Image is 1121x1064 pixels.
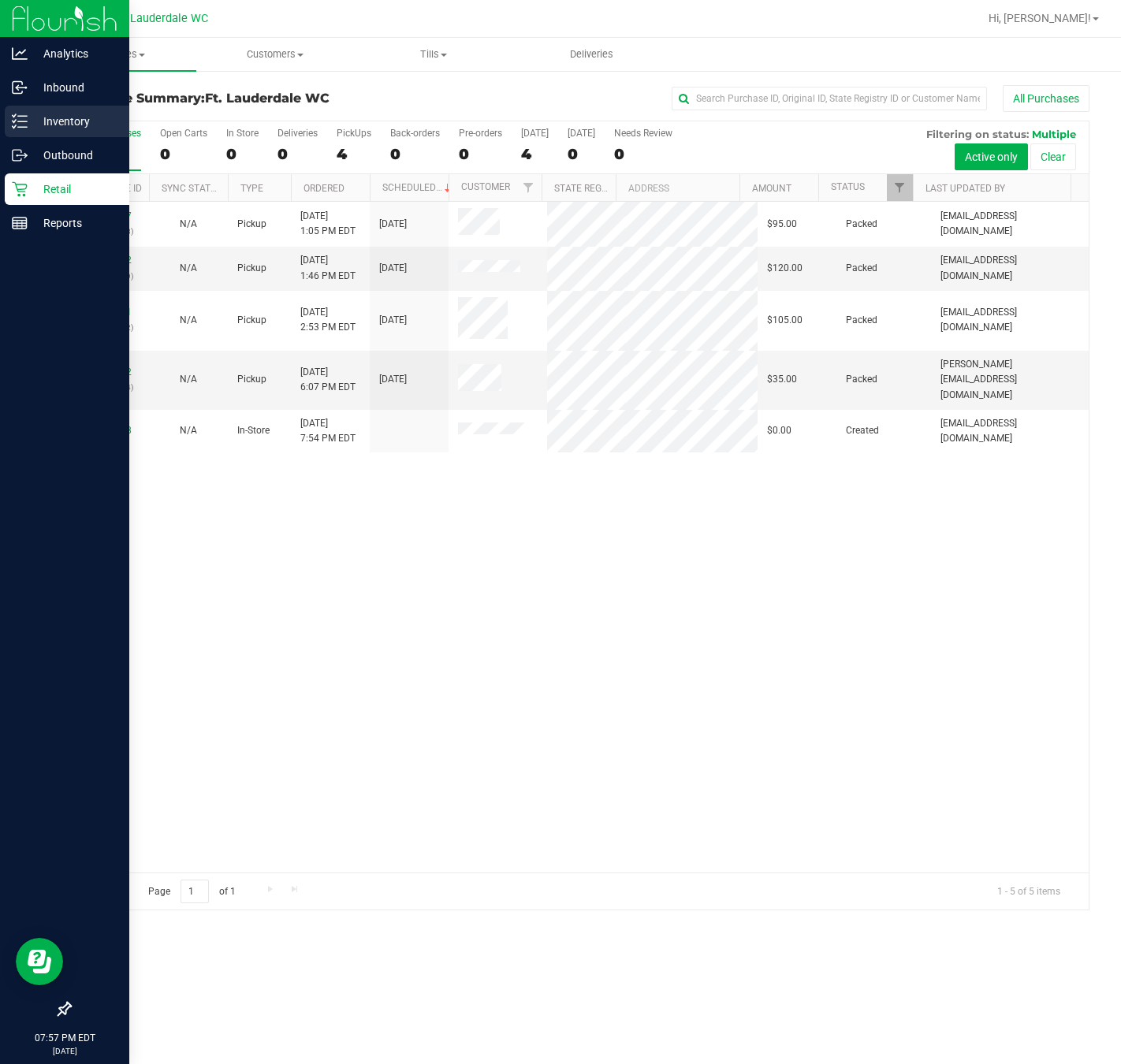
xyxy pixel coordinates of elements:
[382,182,454,193] a: Scheduled
[846,313,877,328] span: Packed
[752,183,791,194] a: Amount
[767,261,803,276] span: $120.00
[940,305,1079,335] span: [EMAIL_ADDRESS][DOMAIN_NAME]
[846,261,877,276] span: Packed
[554,183,637,194] a: State Registry ID
[926,128,1029,140] span: Filtering on status:
[300,365,356,395] span: [DATE] 6:07 PM EDT
[7,1031,122,1045] p: 07:57 PM EDT
[568,128,595,139] div: [DATE]
[226,128,259,139] div: In Store
[846,372,877,387] span: Packed
[180,218,197,229] span: Not Applicable
[12,147,28,163] inline-svg: Outbound
[354,38,512,71] a: Tills
[69,91,409,106] h3: Purchase Summary:
[12,46,28,61] inline-svg: Analytics
[337,128,371,139] div: PickUps
[337,145,371,163] div: 4
[300,209,356,239] span: [DATE] 1:05 PM EDT
[461,181,510,192] a: Customer
[237,423,270,438] span: In-Store
[379,313,407,328] span: [DATE]
[459,145,502,163] div: 0
[12,181,28,197] inline-svg: Retail
[162,183,222,194] a: Sync Status
[196,38,355,71] a: Customers
[226,145,259,163] div: 0
[516,174,542,201] a: Filter
[355,47,512,61] span: Tills
[955,143,1028,170] button: Active only
[197,47,354,61] span: Customers
[459,128,502,139] div: Pre-orders
[614,145,672,163] div: 0
[180,372,197,387] button: N/A
[12,215,28,231] inline-svg: Reports
[985,880,1073,903] span: 1 - 5 of 5 items
[846,423,879,438] span: Created
[28,146,122,165] p: Outbound
[28,180,122,199] p: Retail
[304,183,344,194] a: Ordered
[989,12,1091,24] span: Hi, [PERSON_NAME]!
[237,313,266,328] span: Pickup
[12,113,28,129] inline-svg: Inventory
[277,145,318,163] div: 0
[512,38,671,71] a: Deliveries
[180,261,197,276] button: N/A
[28,44,122,63] p: Analytics
[180,374,197,385] span: Not Applicable
[379,372,407,387] span: [DATE]
[277,128,318,139] div: Deliveries
[180,217,197,232] button: N/A
[521,128,549,139] div: [DATE]
[767,372,797,387] span: $35.00
[831,181,865,192] a: Status
[672,87,987,110] input: Search Purchase ID, Original ID, State Registry ID or Customer Name...
[114,12,208,25] span: Ft. Lauderdale WC
[940,357,1079,403] span: [PERSON_NAME][EMAIL_ADDRESS][DOMAIN_NAME]
[16,938,63,985] iframe: Resource center
[887,174,913,201] a: Filter
[180,423,197,438] button: N/A
[549,47,635,61] span: Deliveries
[240,183,263,194] a: Type
[767,423,791,438] span: $0.00
[160,145,207,163] div: 0
[181,880,209,904] input: 1
[180,314,197,326] span: Not Applicable
[300,416,356,446] span: [DATE] 7:54 PM EDT
[390,145,440,163] div: 0
[1003,85,1089,112] button: All Purchases
[28,214,122,233] p: Reports
[379,261,407,276] span: [DATE]
[135,880,248,904] span: Page of 1
[568,145,595,163] div: 0
[1030,143,1076,170] button: Clear
[12,80,28,95] inline-svg: Inbound
[767,313,803,328] span: $105.00
[940,416,1079,446] span: [EMAIL_ADDRESS][DOMAIN_NAME]
[846,217,877,232] span: Packed
[521,145,549,163] div: 4
[379,217,407,232] span: [DATE]
[616,174,739,202] th: Address
[180,262,197,273] span: Not Applicable
[237,217,266,232] span: Pickup
[940,253,1079,283] span: [EMAIL_ADDRESS][DOMAIN_NAME]
[767,217,797,232] span: $95.00
[7,1045,122,1057] p: [DATE]
[237,261,266,276] span: Pickup
[28,78,122,97] p: Inbound
[180,425,197,436] span: Not Applicable
[205,91,330,106] span: Ft. Lauderdale WC
[925,183,1005,194] a: Last Updated By
[237,372,266,387] span: Pickup
[614,128,672,139] div: Needs Review
[160,128,207,139] div: Open Carts
[28,112,122,131] p: Inventory
[1032,128,1076,140] span: Multiple
[390,128,440,139] div: Back-orders
[180,313,197,328] button: N/A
